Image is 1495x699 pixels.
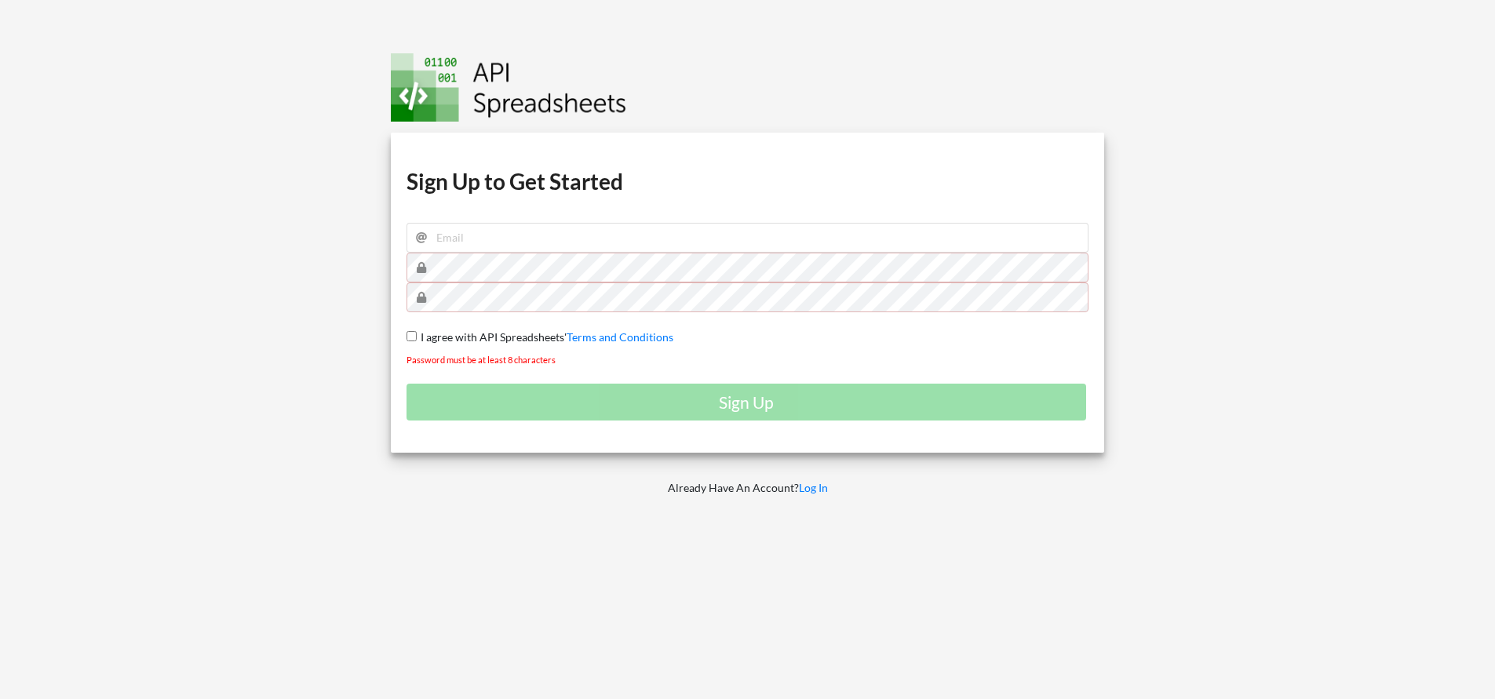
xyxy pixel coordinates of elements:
[391,53,626,122] img: Logo.png
[417,330,567,344] span: I agree with API Spreadsheets'
[799,481,828,494] a: Log In
[407,167,1089,195] h1: Sign Up to Get Started
[407,355,556,365] small: Password must be at least 8 characters
[567,330,673,344] a: Terms and Conditions
[407,223,1089,253] input: Email
[380,480,1116,496] p: Already Have An Account?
